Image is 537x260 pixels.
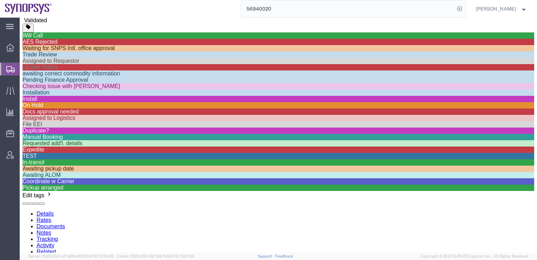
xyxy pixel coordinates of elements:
iframe: FS Legacy Container [20,18,537,253]
a: Feedback [275,254,293,258]
span: Client: 2025.20.0-827847b [117,254,194,258]
span: Copyright © [DATE]-[DATE] Agistix Inc., All Rights Reserved [420,253,529,259]
a: Support [258,254,275,258]
button: [PERSON_NAME] [475,5,528,13]
span: Demi Zhang [476,5,516,13]
span: Server: 2025.20.0-af7a6be3001 [28,254,114,258]
span: [DATE] 10:36:36 [85,254,114,258]
img: logo [5,4,52,14]
span: [DATE] 11:20:38 [167,254,194,258]
input: Search for shipment number, reference number [241,0,455,17]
